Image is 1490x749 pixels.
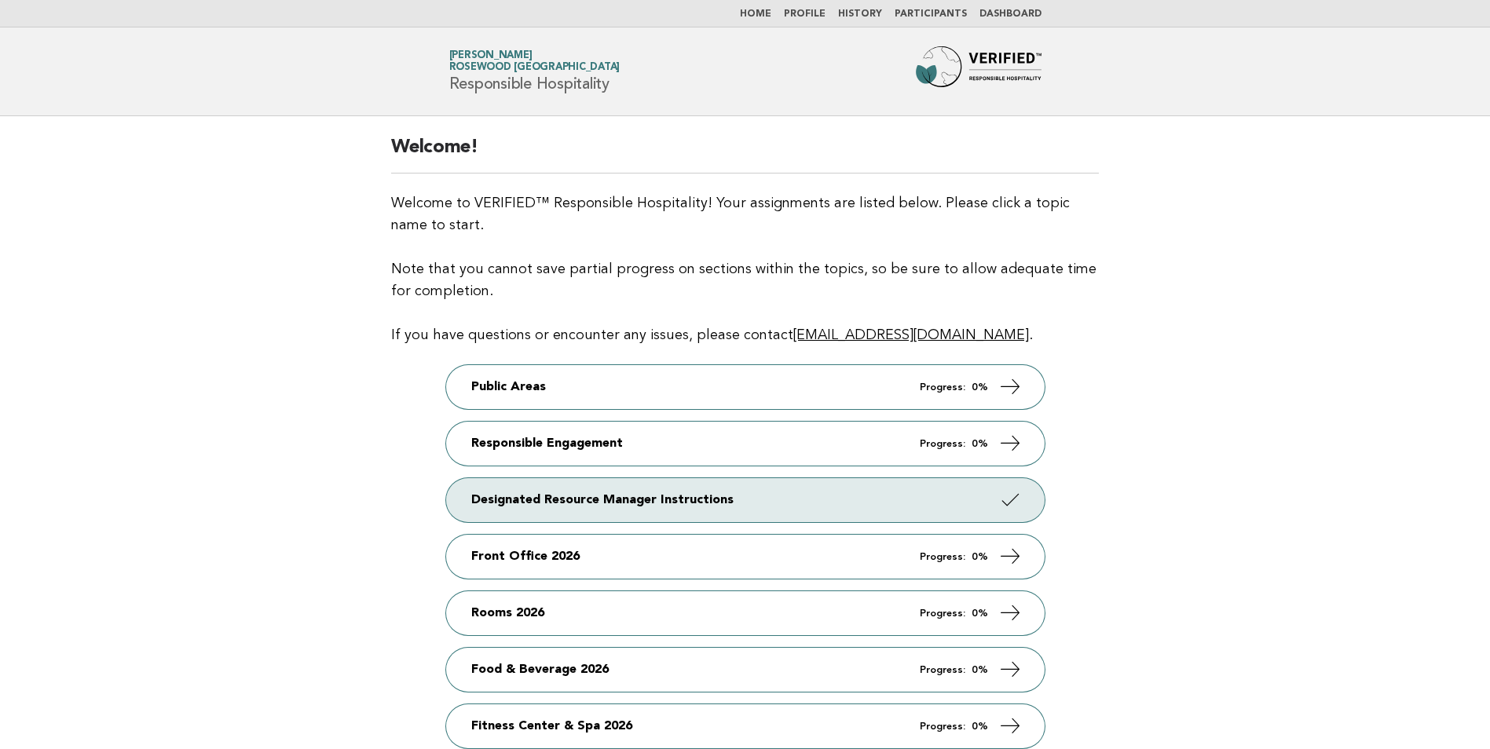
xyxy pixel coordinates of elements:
a: Front Office 2026 Progress: 0% [446,535,1045,579]
strong: 0% [972,722,988,732]
h1: Responsible Hospitality [449,51,621,92]
strong: 0% [972,552,988,562]
strong: 0% [972,665,988,675]
em: Progress: [920,552,965,562]
a: Participants [895,9,967,19]
strong: 0% [972,439,988,449]
a: Food & Beverage 2026 Progress: 0% [446,648,1045,692]
em: Progress: [920,439,965,449]
em: Progress: [920,382,965,393]
a: Fitness Center & Spa 2026 Progress: 0% [446,704,1045,748]
h2: Welcome! [391,135,1099,174]
a: History [838,9,882,19]
a: Dashboard [979,9,1042,19]
a: Designated Resource Manager Instructions [446,478,1045,522]
a: Profile [784,9,826,19]
img: Forbes Travel Guide [916,46,1042,97]
em: Progress: [920,608,965,619]
a: Rooms 2026 Progress: 0% [446,591,1045,635]
strong: 0% [972,608,988,619]
a: Public Areas Progress: 0% [446,365,1045,409]
a: Responsible Engagement Progress: 0% [446,422,1045,466]
strong: 0% [972,382,988,393]
em: Progress: [920,722,965,732]
a: [PERSON_NAME]Rosewood [GEOGRAPHIC_DATA] [449,50,621,72]
a: Home [740,9,771,19]
a: [EMAIL_ADDRESS][DOMAIN_NAME] [793,328,1029,342]
span: Rosewood [GEOGRAPHIC_DATA] [449,63,621,73]
em: Progress: [920,665,965,675]
p: Welcome to VERIFIED™ Responsible Hospitality! Your assignments are listed below. Please click a t... [391,192,1099,346]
